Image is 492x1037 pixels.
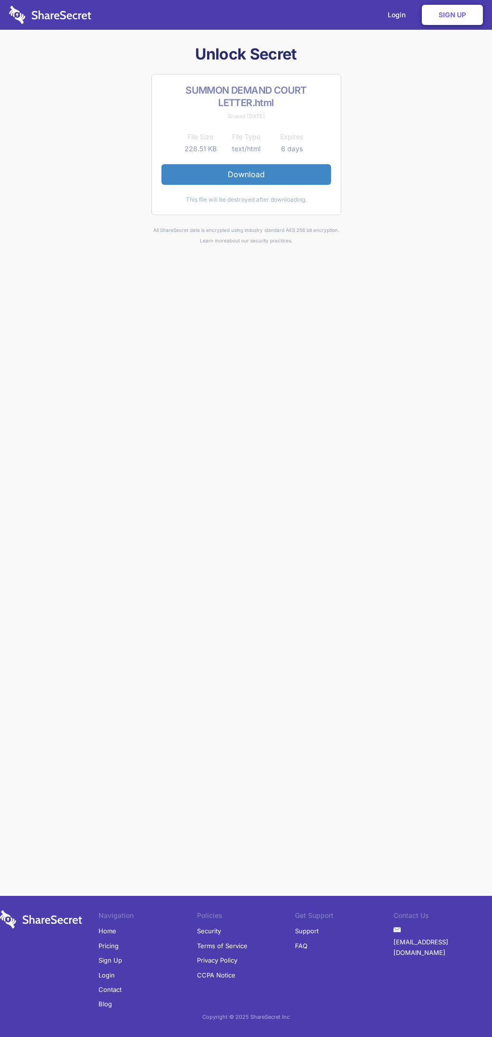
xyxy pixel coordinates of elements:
[269,143,315,155] td: 6 days
[9,6,91,24] img: logo-wordmark-white-trans-d4663122ce5f474addd5e946df7df03e33cb6a1c49d2221995e7729f52c070b2.svg
[422,5,483,25] a: Sign Up
[178,143,223,155] td: 228.51 KB
[98,953,122,967] a: Sign Up
[394,935,492,960] a: [EMAIL_ADDRESS][DOMAIN_NAME]
[98,982,122,997] a: Contact
[269,131,315,143] th: Expires
[394,910,492,924] li: Contact Us
[178,131,223,143] th: File Size
[98,939,119,953] a: Pricing
[223,143,269,155] td: text/html
[161,194,331,205] div: This file will be destroyed after downloading.
[161,164,331,184] a: Download
[197,953,237,967] a: Privacy Policy
[197,939,247,953] a: Terms of Service
[98,910,197,924] li: Navigation
[98,968,115,982] a: Login
[98,997,112,1011] a: Blog
[200,238,227,243] a: Learn more
[295,910,394,924] li: Get Support
[197,968,235,982] a: CCPA Notice
[161,84,331,109] h2: SUMMON DEMAND COURT LETTER.html
[98,924,116,938] a: Home
[197,910,295,924] li: Policies
[295,924,319,938] a: Support
[197,924,221,938] a: Security
[223,131,269,143] th: File Type
[161,111,331,121] div: Shared [DATE]
[295,939,307,953] a: FAQ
